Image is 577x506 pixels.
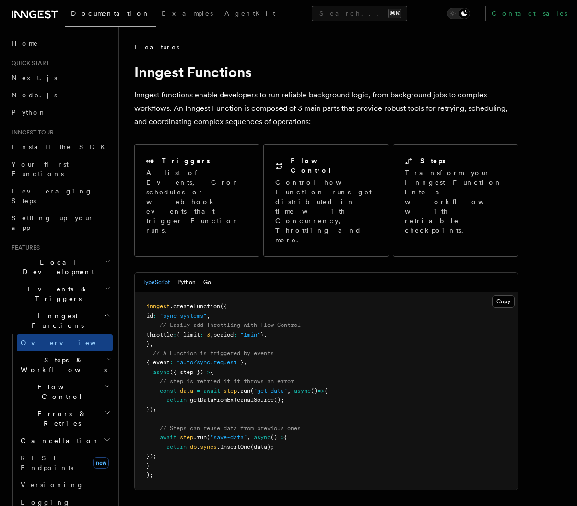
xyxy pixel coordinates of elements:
[224,10,275,17] span: AgentKit
[318,387,324,394] span: =>
[200,444,217,450] span: syncs
[180,387,193,394] span: data
[207,331,210,338] span: 3
[146,303,170,310] span: inngest
[8,311,104,330] span: Inngest Functions
[17,449,113,476] a: REST Endpointsnew
[173,331,177,338] span: :
[166,397,187,403] span: return
[247,434,250,441] span: ,
[8,156,113,182] a: Your first Functions
[8,129,54,136] span: Inngest tour
[12,108,47,116] span: Python
[170,359,173,366] span: :
[240,359,244,366] span: }
[203,369,210,375] span: =>
[224,387,237,394] span: step
[219,3,281,26] a: AgentKit
[207,434,210,441] span: (
[146,471,153,478] span: );
[244,359,247,366] span: ,
[162,156,210,166] h2: Triggers
[210,434,247,441] span: "save-data"
[234,331,237,338] span: :
[93,457,109,469] span: new
[17,476,113,494] a: Versioning
[166,444,187,450] span: return
[170,303,220,310] span: .createFunction
[8,86,113,104] a: Node.js
[311,387,318,394] span: ()
[220,303,227,310] span: ({
[8,35,113,52] a: Home
[237,387,250,394] span: .run
[146,462,150,469] span: }
[8,182,113,209] a: Leveraging Steps
[12,74,57,82] span: Next.js
[17,351,113,378] button: Steps & Workflows
[177,331,200,338] span: { limit
[213,331,234,338] span: period
[17,355,107,374] span: Steps & Workflows
[12,187,93,205] span: Leveraging Steps
[160,434,177,441] span: await
[17,378,113,405] button: Flow Control
[324,387,328,394] span: {
[8,69,113,86] a: Next.js
[146,359,170,366] span: { event
[134,63,518,81] h1: Inngest Functions
[160,425,301,432] span: // Steps can reuse data from previous ones
[284,434,287,441] span: {
[21,339,119,347] span: Overview
[153,313,156,319] span: :
[210,331,213,338] span: ,
[177,273,196,292] button: Python
[170,369,203,375] span: ({ step })
[21,498,71,506] span: Logging
[17,409,104,428] span: Errors & Retries
[162,10,213,17] span: Examples
[264,331,267,338] span: ,
[17,334,113,351] a: Overview
[8,307,113,334] button: Inngest Functions
[142,273,170,292] button: TypeScript
[65,3,156,27] a: Documentation
[146,340,150,347] span: }
[8,244,40,252] span: Features
[190,397,274,403] span: getDataFromExternalSource
[217,444,250,450] span: .insertOne
[17,405,113,432] button: Errors & Retries
[287,387,291,394] span: ,
[12,91,57,99] span: Node.js
[200,331,203,338] span: :
[312,6,407,21] button: Search...⌘K
[193,434,207,441] span: .run
[12,214,94,231] span: Setting up your app
[12,38,38,48] span: Home
[12,143,111,151] span: Install the SDK
[146,168,247,235] p: A list of Events, Cron schedules or webhook events that trigger Function runs.
[485,6,573,21] a: Contact sales
[8,209,113,236] a: Setting up your app
[160,313,207,319] span: "sync-systems"
[388,9,401,18] kbd: ⌘K
[146,331,173,338] span: throttle
[291,156,377,175] h2: Flow Control
[393,144,518,257] a: StepsTransform your Inngest Function into a workflow with retriable checkpoints.
[134,88,518,129] p: Inngest functions enable developers to run reliable background logic, from background jobs to com...
[8,257,105,277] span: Local Development
[160,322,301,328] span: // Easily add Throttling with Flow Control
[156,3,219,26] a: Examples
[17,432,113,449] button: Cancellation
[190,444,197,450] span: db
[71,10,150,17] span: Documentation
[263,144,389,257] a: Flow ControlControl how Function runs get distributed in time with Concurrency, Throttling and more.
[21,454,73,471] span: REST Endpoints
[146,453,156,459] span: });
[153,369,170,375] span: async
[197,444,200,450] span: .
[8,280,113,307] button: Events & Triggers
[153,350,274,357] span: // A Function is triggered by events
[447,8,470,19] button: Toggle dark mode
[134,144,259,257] a: TriggersA list of Events, Cron schedules or webhook events that trigger Function runs.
